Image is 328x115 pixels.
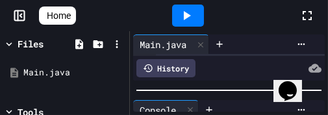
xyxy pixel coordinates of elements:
[18,37,44,51] div: Files
[136,59,196,77] div: History
[47,9,71,22] span: Home
[133,38,193,51] div: Main.java
[273,63,315,102] iframe: chat widget
[133,34,209,54] div: Main.java
[23,66,125,79] div: Main.java
[39,6,76,25] a: Home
